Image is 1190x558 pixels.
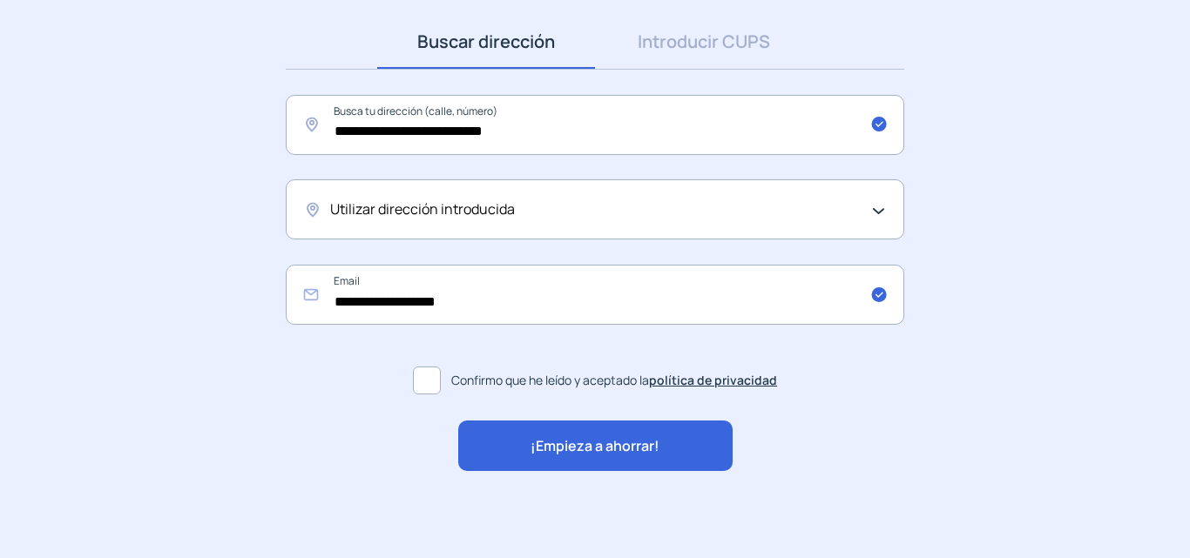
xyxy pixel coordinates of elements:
[451,371,777,390] span: Confirmo que he leído y aceptado la
[377,15,595,69] a: Buscar dirección
[330,198,515,221] span: Utilizar dirección introducida
[595,15,813,69] a: Introducir CUPS
[649,372,777,388] a: política de privacidad
[531,435,659,458] span: ¡Empieza a ahorrar!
